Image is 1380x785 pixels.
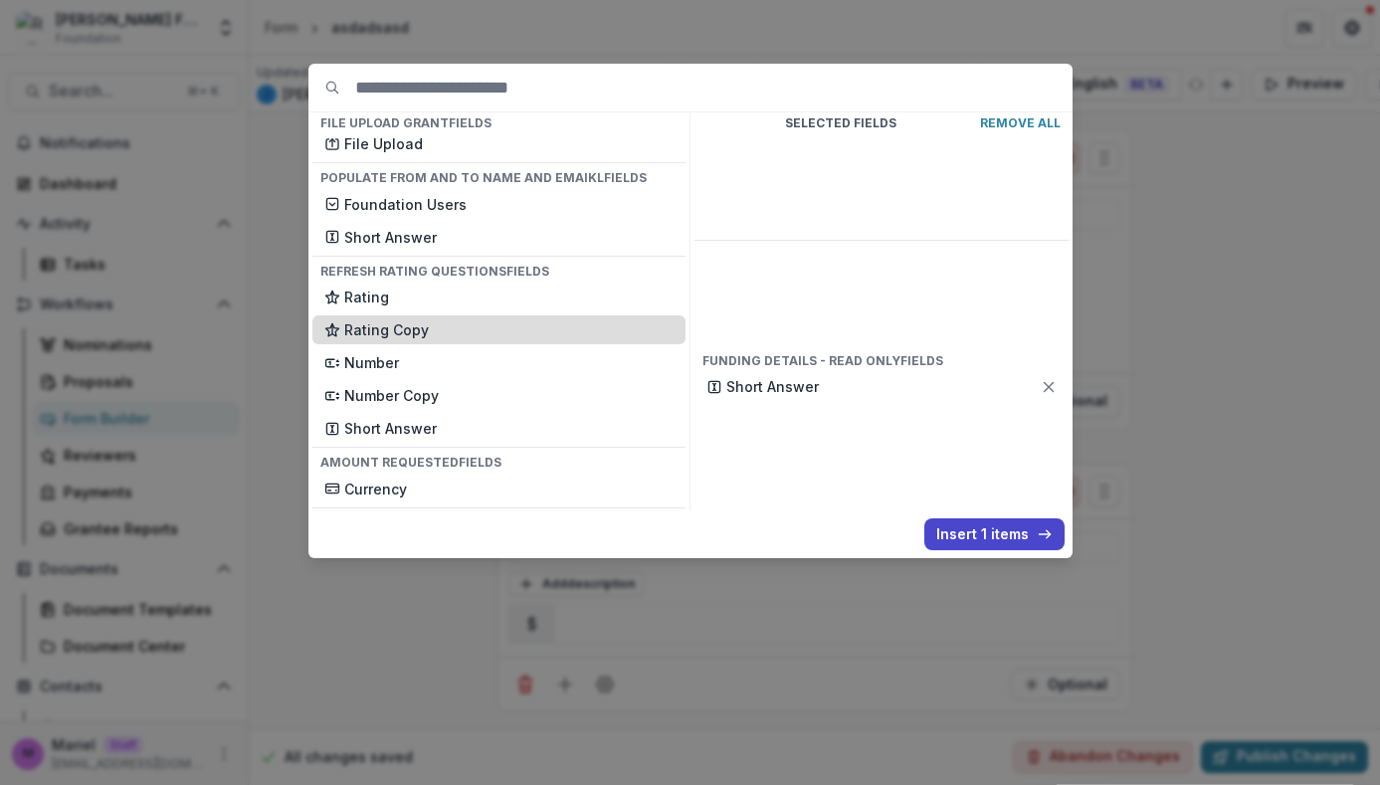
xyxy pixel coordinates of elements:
[344,194,674,215] p: Foundation Users
[344,319,674,340] p: Rating Copy
[312,452,686,474] h4: Amount REquested Fields
[312,167,686,189] h4: Populate from and to name and emaikl Fields
[344,133,674,154] p: File Upload
[344,287,674,307] p: Rating
[344,227,674,248] p: Short Answer
[344,479,674,499] p: Currency
[344,418,674,439] p: Short Answer
[312,112,686,134] h4: File Upload Grant Fields
[924,518,1065,550] button: Insert 1 items
[344,385,674,406] p: Number Copy
[312,261,686,283] h4: Refresh Rating Questions Fields
[344,352,674,373] p: Number
[694,350,1069,372] h4: Funding details - Read only Fields
[980,116,1061,130] p: Remove All
[726,376,1041,397] p: Short Answer
[702,116,980,130] p: Selected Fields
